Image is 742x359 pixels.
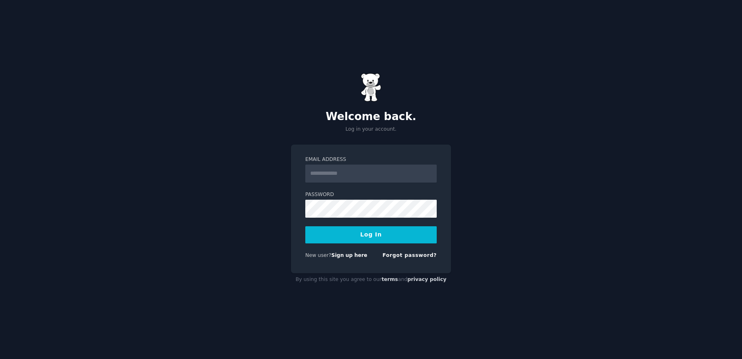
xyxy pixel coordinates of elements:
a: terms [382,276,398,282]
h2: Welcome back. [291,110,451,123]
a: Sign up here [331,252,367,258]
img: Gummy Bear [361,73,381,102]
div: By using this site you agree to our and [291,273,451,286]
span: New user? [305,252,331,258]
a: Forgot password? [382,252,437,258]
p: Log in your account. [291,126,451,133]
a: privacy policy [407,276,447,282]
label: Email Address [305,156,437,163]
label: Password [305,191,437,198]
button: Log In [305,226,437,243]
